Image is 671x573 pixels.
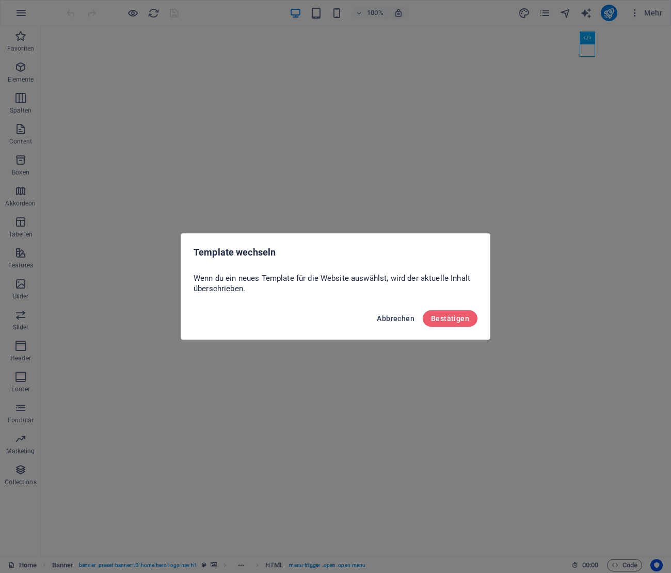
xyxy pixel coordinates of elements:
[423,310,477,327] button: Bestätigen
[373,310,419,327] button: Abbrechen
[194,246,477,259] h2: Template wechseln
[194,273,477,294] p: Wenn du ein neues Template für die Website auswählst, wird der aktuelle Inhalt überschrieben.
[431,314,469,323] span: Bestätigen
[377,314,414,323] span: Abbrechen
